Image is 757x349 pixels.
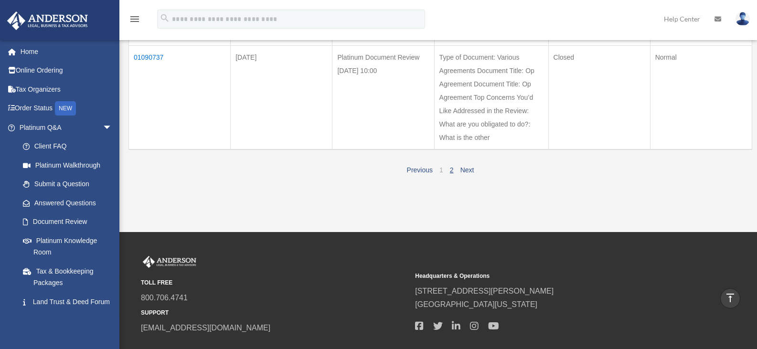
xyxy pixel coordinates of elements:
[55,101,76,116] div: NEW
[725,292,736,304] i: vertical_align_top
[7,99,127,118] a: Order StatusNEW
[13,137,122,156] a: Client FAQ
[650,46,752,150] td: Normal
[13,212,122,232] a: Document Review
[103,118,122,137] span: arrow_drop_down
[141,294,188,302] a: 800.706.4741
[13,156,122,175] a: Platinum Walkthrough
[415,271,682,281] small: Headquarters & Operations
[141,324,270,332] a: [EMAIL_ADDRESS][DOMAIN_NAME]
[736,12,750,26] img: User Pic
[129,13,140,25] i: menu
[141,308,408,318] small: SUPPORT
[439,166,443,174] a: 1
[129,17,140,25] a: menu
[13,175,122,194] a: Submit a Question
[415,287,554,295] a: [STREET_ADDRESS][PERSON_NAME]
[141,278,408,288] small: TOLL FREE
[4,11,91,30] img: Anderson Advisors Platinum Portal
[720,288,740,308] a: vertical_align_top
[7,118,122,137] a: Platinum Q&Aarrow_drop_down
[460,166,474,174] a: Next
[231,46,332,150] td: [DATE]
[13,193,117,212] a: Answered Questions
[141,256,198,268] img: Anderson Advisors Platinum Portal
[434,46,548,150] td: Type of Document: Various Agreements Document Title: Op Agreement Document Title: Op Agreement To...
[129,46,231,150] td: 01090737
[415,300,537,308] a: [GEOGRAPHIC_DATA][US_STATE]
[7,80,127,99] a: Tax Organizers
[332,46,434,150] td: Platinum Document Review [DATE] 10:00
[13,262,122,292] a: Tax & Bookkeeping Packages
[407,166,433,174] a: Previous
[13,311,122,330] a: Portal Feedback
[7,42,127,61] a: Home
[7,61,127,80] a: Online Ordering
[548,46,650,150] td: Closed
[13,292,122,311] a: Land Trust & Deed Forum
[450,166,454,174] a: 2
[160,13,170,23] i: search
[13,231,122,262] a: Platinum Knowledge Room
